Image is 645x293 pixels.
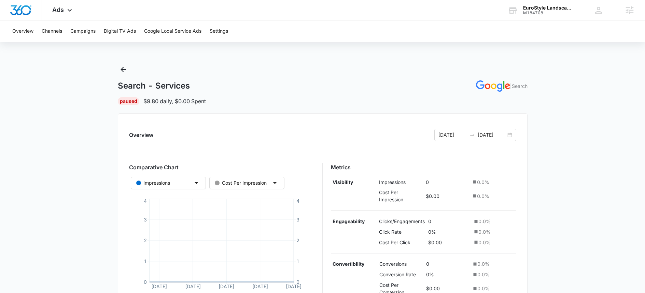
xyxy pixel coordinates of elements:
[210,20,228,42] button: Settings
[473,228,515,235] div: 0.0 %
[473,239,515,246] div: 0.0 %
[136,179,170,187] div: Impressions
[469,132,475,138] span: to
[185,283,200,289] tspan: [DATE]
[296,217,299,222] tspan: 3
[438,131,467,139] input: Start date
[377,227,426,237] td: Click Rate
[131,177,206,189] button: Impressions
[523,11,573,15] div: account id
[333,261,364,267] strong: Convertibility
[12,20,33,42] button: Overview
[472,179,515,186] div: 0.0 %
[377,216,426,227] td: Clicks/Engagements
[42,20,62,42] button: Channels
[143,198,146,203] tspan: 4
[118,97,139,105] div: Paused
[424,187,470,205] td: $0.00
[424,269,470,280] td: 0%
[472,271,515,278] div: 0.0 %
[476,80,510,92] img: GOOGLE_ADS
[296,198,299,203] tspan: 4
[426,227,471,237] td: 0%
[118,64,129,75] button: Back
[378,269,424,280] td: Conversion Rate
[129,163,314,171] h3: Comparative Chart
[523,5,573,11] div: account name
[331,163,516,171] h3: Metrics
[52,6,64,13] span: Ads
[472,260,515,267] div: 0.0 %
[70,20,96,42] button: Campaigns
[472,192,515,200] div: 0.0 %
[473,218,515,225] div: 0.0 %
[151,283,167,289] tspan: [DATE]
[377,177,424,187] td: Impressions
[424,259,470,269] td: 0
[118,81,190,91] h1: Search - Services
[143,237,146,243] tspan: 2
[333,179,353,185] strong: Visibility
[377,187,424,205] td: Cost Per Impression
[296,258,299,264] tspan: 1
[143,258,146,264] tspan: 1
[469,132,475,138] span: swap-right
[219,283,234,289] tspan: [DATE]
[129,131,153,139] h2: Overview
[143,97,206,105] p: $9.80 daily , $0.00 Spent
[333,218,365,224] strong: Engageability
[143,217,146,222] tspan: 3
[426,216,471,227] td: 0
[296,279,299,285] tspan: 0
[296,237,299,243] tspan: 2
[286,283,302,289] tspan: [DATE]
[378,259,424,269] td: Conversions
[510,82,528,90] p: | Search
[472,285,515,292] div: 0.0 %
[377,237,426,248] td: Cost Per Click
[144,20,201,42] button: Google Local Service Ads
[424,177,470,187] td: 0
[215,179,267,187] div: Cost Per Impression
[209,177,284,189] button: Cost Per Impression
[426,237,471,248] td: $0.00
[143,279,146,285] tspan: 0
[104,20,136,42] button: Digital TV Ads
[478,131,506,139] input: End date
[252,283,268,289] tspan: [DATE]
